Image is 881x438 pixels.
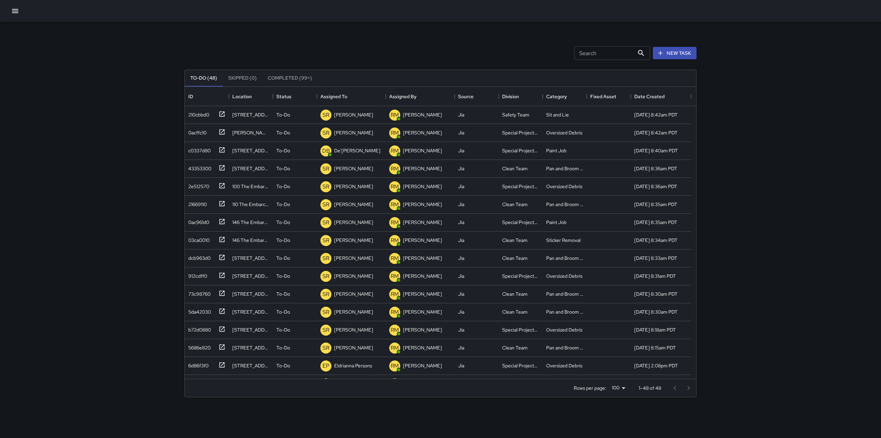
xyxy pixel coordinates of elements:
[634,219,677,226] div: 9/18/2025, 8:35am PDT
[322,308,329,316] p: SR
[403,129,442,136] p: [PERSON_NAME]
[334,291,373,297] p: [PERSON_NAME]
[502,165,528,172] div: Clean Team
[403,255,442,262] p: [PERSON_NAME]
[232,362,269,369] div: 200 Bush Street
[276,291,290,297] p: To-Do
[334,111,373,118] p: [PERSON_NAME]
[458,326,464,333] div: Jia
[185,126,206,136] div: 0acffc10
[232,237,269,244] div: 146 The Embarcadero
[631,87,691,106] div: Date Created
[322,201,329,209] p: SR
[458,291,464,297] div: Jia
[185,162,211,172] div: 43353300
[403,291,442,297] p: [PERSON_NAME]
[634,201,677,208] div: 9/18/2025, 8:35am PDT
[232,273,269,279] div: 75 Howard Street
[403,237,442,244] p: [PERSON_NAME]
[185,342,211,351] div: 5686e820
[458,255,464,262] div: Jia
[262,70,318,86] button: Completed (99+)
[391,344,399,352] p: RM
[185,252,211,262] div: dcb963d0
[322,326,329,334] p: SR
[458,219,464,226] div: Jia
[546,362,582,369] div: Oversized Debris
[546,183,582,190] div: Oversized Debris
[391,147,399,155] p: RM
[391,129,399,137] p: RM
[185,180,209,190] div: 2e512570
[334,308,373,315] p: [PERSON_NAME]
[634,273,676,279] div: 9/18/2025, 8:31am PDT
[391,308,399,316] p: RM
[499,87,543,106] div: Division
[232,111,269,118] div: 222 Battery Street
[546,201,583,208] div: Pan and Broom Block Faces
[502,111,529,118] div: Safety Team
[502,308,528,315] div: Clean Team
[502,326,539,333] div: Special Projects Team
[546,129,582,136] div: Oversized Debris
[276,111,290,118] p: To-Do
[458,201,464,208] div: Jia
[185,377,208,387] div: 31961ab0
[232,147,269,154] div: 251 Front Street
[502,273,539,279] div: Special Projects Team
[276,201,290,208] p: To-Do
[276,344,290,351] p: To-Do
[276,87,291,106] div: Status
[458,237,464,244] div: Jia
[185,198,207,208] div: 21669110
[334,129,373,136] p: [PERSON_NAME]
[502,147,539,154] div: Special Projects Team
[391,165,399,173] p: RM
[403,344,442,351] p: [PERSON_NAME]
[458,273,464,279] div: Jia
[232,291,269,297] div: 177 Steuart Street
[185,70,223,86] button: To-Do (48)
[232,326,269,333] div: 401 Sansome Street
[232,201,269,208] div: 110 The Embarcadero
[322,218,329,227] p: SR
[502,201,528,208] div: Clean Team
[546,255,583,262] div: Pan and Broom Block Faces
[322,290,329,298] p: SR
[546,326,582,333] div: Oversized Debris
[634,87,665,106] div: Date Created
[322,254,329,263] p: SR
[502,237,528,244] div: Clean Team
[185,288,211,297] div: 73c98760
[609,383,628,393] div: 100
[403,362,442,369] p: [PERSON_NAME]
[276,165,290,172] p: To-Do
[334,147,380,154] p: De'[PERSON_NAME]
[322,272,329,281] p: SR
[634,147,678,154] div: 9/18/2025, 8:40am PDT
[403,165,442,172] p: [PERSON_NAME]
[403,147,442,154] p: [PERSON_NAME]
[320,87,347,106] div: Assigned To
[546,111,569,118] div: Sit and Lie
[276,255,290,262] p: To-Do
[502,219,539,226] div: Special Projects Team
[391,326,399,334] p: RM
[276,326,290,333] p: To-Do
[322,129,329,137] p: SR
[276,219,290,226] p: To-Do
[185,270,207,279] div: 912cdff0
[634,129,678,136] div: 9/18/2025, 8:42am PDT
[334,219,373,226] p: [PERSON_NAME]
[546,291,583,297] div: Pan and Broom Block Faces
[322,362,329,370] p: EP
[546,87,567,106] div: Category
[391,236,399,245] p: RM
[634,237,678,244] div: 9/18/2025, 8:34am PDT
[334,362,372,369] p: Eldrianna Persons
[334,201,373,208] p: [PERSON_NAME]
[634,326,676,333] div: 9/18/2025, 8:18am PDT
[334,326,373,333] p: [PERSON_NAME]
[322,183,329,191] p: SR
[276,183,290,190] p: To-Do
